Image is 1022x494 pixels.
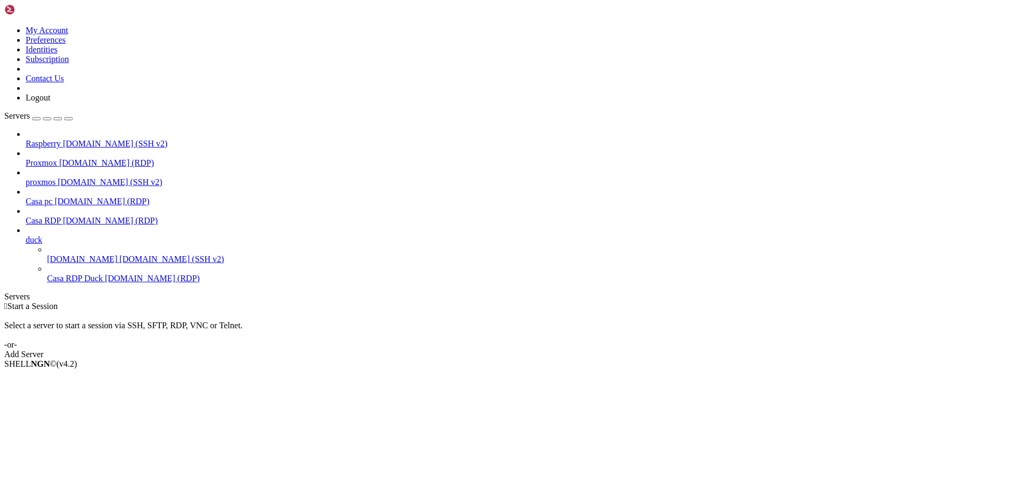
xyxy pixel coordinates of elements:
span: Raspberry [26,139,61,148]
div: Add Server [4,350,1018,359]
span: [DOMAIN_NAME] [47,254,118,264]
span: [DOMAIN_NAME] (SSH v2) [58,177,162,187]
li: Proxmox [DOMAIN_NAME] (RDP) [26,149,1018,168]
span: [DOMAIN_NAME] (SSH v2) [120,254,224,264]
span: [DOMAIN_NAME] (RDP) [63,216,158,225]
div: Servers [4,292,1018,302]
a: [DOMAIN_NAME] [DOMAIN_NAME] (SSH v2) [47,254,1018,264]
a: Subscription [26,55,69,64]
span: [DOMAIN_NAME] (RDP) [55,197,149,206]
span: SHELL © [4,359,77,368]
span: Casa RDP [26,216,61,225]
li: proxmos [DOMAIN_NAME] (SSH v2) [26,168,1018,187]
span: duck [26,235,42,244]
li: Casa pc [DOMAIN_NAME] (RDP) [26,187,1018,206]
a: Identities [26,45,58,54]
img: Shellngn [4,4,66,15]
span: Casa pc [26,197,52,206]
a: Raspberry [DOMAIN_NAME] (SSH v2) [26,139,1018,149]
a: Preferences [26,35,66,44]
a: My Account [26,26,68,35]
b: NGN [31,359,50,368]
a: Casa RDP [DOMAIN_NAME] (RDP) [26,216,1018,226]
li: Casa RDP Duck [DOMAIN_NAME] (RDP) [47,264,1018,283]
li: duck [26,226,1018,283]
span: [DOMAIN_NAME] (RDP) [105,274,199,283]
span: proxmos [26,177,56,187]
span: Start a Session [7,302,58,311]
a: Casa RDP Duck [DOMAIN_NAME] (RDP) [47,274,1018,283]
a: Servers [4,111,73,120]
span: 4.2.0 [57,359,78,368]
span: [DOMAIN_NAME] (SSH v2) [63,139,168,148]
a: Logout [26,93,50,102]
span: [DOMAIN_NAME] (RDP) [59,158,154,167]
a: proxmos [DOMAIN_NAME] (SSH v2) [26,177,1018,187]
a: Contact Us [26,74,64,83]
span: Servers [4,111,30,120]
li: [DOMAIN_NAME] [DOMAIN_NAME] (SSH v2) [47,245,1018,264]
span:  [4,302,7,311]
a: Casa pc [DOMAIN_NAME] (RDP) [26,197,1018,206]
li: Raspberry [DOMAIN_NAME] (SSH v2) [26,129,1018,149]
span: Proxmox [26,158,57,167]
li: Casa RDP [DOMAIN_NAME] (RDP) [26,206,1018,226]
a: duck [26,235,1018,245]
span: Casa RDP Duck [47,274,103,283]
a: Proxmox [DOMAIN_NAME] (RDP) [26,158,1018,168]
div: Select a server to start a session via SSH, SFTP, RDP, VNC or Telnet. -or- [4,311,1018,350]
